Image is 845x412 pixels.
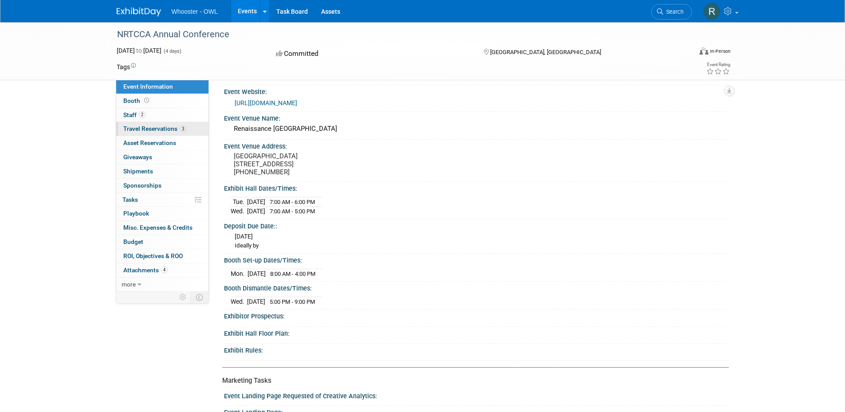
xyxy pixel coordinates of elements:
[116,221,208,235] a: Misc. Expenses & Credits
[116,122,208,136] a: Travel Reservations3
[123,139,176,146] span: Asset Reservations
[116,94,208,108] a: Booth
[224,220,729,231] div: Deposit Due Date::
[135,47,143,54] span: to
[123,267,168,274] span: Attachments
[116,80,208,94] a: Event Information
[116,108,208,122] a: Staff2
[123,224,193,231] span: Misc. Expenses & Credits
[163,48,181,54] span: (4 days)
[172,8,218,15] span: Whooster - OWL
[117,63,136,71] td: Tags
[710,48,731,55] div: In-Person
[142,97,151,104] span: Booth not reserved yet
[224,327,729,338] div: Exhibit Hall Floor Plan:
[231,122,722,136] div: Renaissance [GEOGRAPHIC_DATA]
[270,208,315,215] span: 7:00 AM - 5:00 PM
[123,238,143,245] span: Budget
[224,310,729,321] div: Exhibitor Prospectus:
[224,85,729,96] div: Event Website:
[117,47,161,54] span: [DATE] [DATE]
[224,282,729,293] div: Booth Dismantle Dates/Times:
[116,136,208,150] a: Asset Reservations
[247,197,265,207] td: [DATE]
[234,152,424,176] pre: [GEOGRAPHIC_DATA] [STREET_ADDRESS] [PHONE_NUMBER]
[117,8,161,16] img: ExhibitDay
[123,111,145,118] span: Staff
[270,271,315,277] span: 8:00 AM - 4:00 PM
[180,126,186,132] span: 3
[123,252,183,259] span: ROI, Objectives & ROO
[700,47,708,55] img: Format-Inperson.png
[161,267,168,273] span: 4
[123,182,161,189] span: Sponsorships
[224,344,729,355] div: Exhibit Rules:
[222,376,722,385] div: Marketing Tasks
[231,269,248,278] td: Mon.
[175,291,191,303] td: Personalize Event Tab Strip
[247,297,265,306] td: [DATE]
[123,97,151,104] span: Booth
[114,27,679,43] div: NRTCCA Annual Conference
[235,99,297,106] a: [URL][DOMAIN_NAME]
[116,165,208,178] a: Shipments
[116,207,208,220] a: Playbook
[224,112,729,123] div: Event Venue Name:
[224,182,729,193] div: Exhibit Hall Dates/Times:
[123,168,153,175] span: Shipments
[231,197,247,207] td: Tue.
[231,297,247,306] td: Wed.
[231,207,247,216] td: Wed.
[116,235,208,249] a: Budget
[224,389,729,400] div: Event Landing Page Requested of Creative Analytics:
[706,63,730,67] div: Event Rating
[235,242,722,250] div: Ideally by
[248,269,266,278] td: [DATE]
[116,263,208,277] a: Attachments4
[247,207,265,216] td: [DATE]
[123,210,149,217] span: Playbook
[116,150,208,164] a: Giveaways
[122,196,138,203] span: Tasks
[663,8,684,15] span: Search
[224,140,729,151] div: Event Venue Address:
[640,46,731,59] div: Event Format
[116,278,208,291] a: more
[139,111,145,118] span: 2
[123,125,186,132] span: Travel Reservations
[122,281,136,288] span: more
[235,233,253,240] span: [DATE]
[123,153,152,161] span: Giveaways
[190,291,208,303] td: Toggle Event Tabs
[224,254,729,265] div: Booth Set-up Dates/Times:
[270,298,315,305] span: 5:00 PM - 9:00 PM
[273,46,469,62] div: Committed
[651,4,692,20] a: Search
[270,199,315,205] span: 7:00 AM - 6:00 PM
[116,193,208,207] a: Tasks
[704,3,720,20] img: Robert Dugan
[116,179,208,192] a: Sponsorships
[123,83,173,90] span: Event Information
[490,49,601,55] span: [GEOGRAPHIC_DATA], [GEOGRAPHIC_DATA]
[116,249,208,263] a: ROI, Objectives & ROO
